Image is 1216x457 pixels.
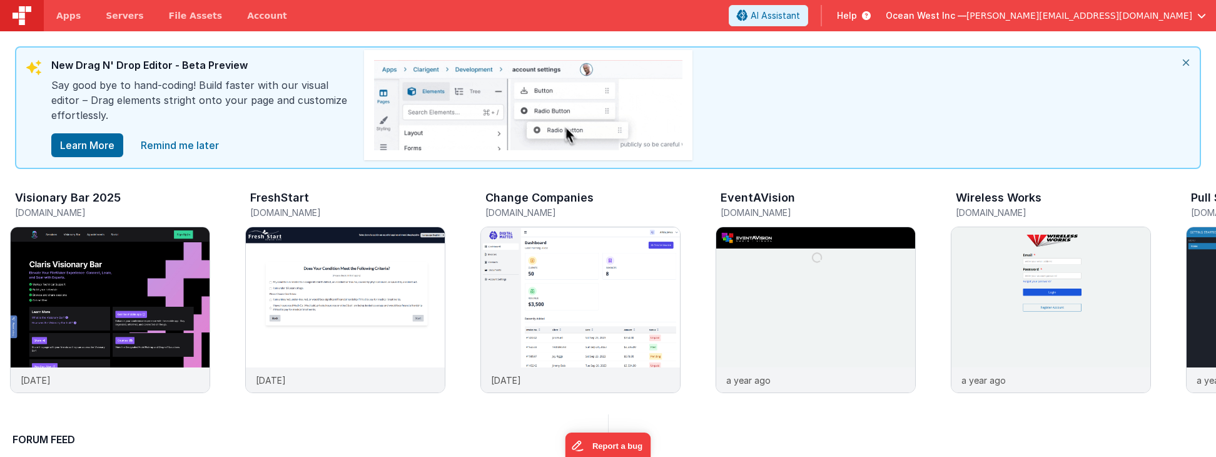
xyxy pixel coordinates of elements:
span: [PERSON_NAME][EMAIL_ADDRESS][DOMAIN_NAME] [966,9,1192,22]
span: Apps [56,9,81,22]
span: Ocean West Inc — [886,9,966,22]
h5: [DOMAIN_NAME] [250,208,445,217]
h3: FreshStart [250,192,309,204]
h5: [DOMAIN_NAME] [485,208,681,217]
p: a year ago [726,374,771,387]
p: [DATE] [256,374,286,387]
button: AI Assistant [729,5,808,26]
div: Say good bye to hand-coding! Build faster with our visual editor – Drag elements stright onto you... [51,78,352,133]
span: AI Assistant [751,9,800,22]
h3: Visionary Bar 2025 [15,192,121,204]
h2: Forum Feed [13,432,585,447]
h3: Change Companies [485,192,594,204]
button: Ocean West Inc — [PERSON_NAME][EMAIL_ADDRESS][DOMAIN_NAME] [886,9,1206,22]
i: close [1172,48,1200,78]
span: Help [837,9,857,22]
p: a year ago [961,374,1006,387]
h5: [DOMAIN_NAME] [15,208,210,217]
span: Servers [106,9,143,22]
h3: Wireless Works [956,192,1041,204]
h5: [DOMAIN_NAME] [956,208,1151,217]
div: New Drag N' Drop Editor - Beta Preview [51,58,352,78]
a: close [133,133,226,158]
button: Learn More [51,133,123,157]
p: [DATE] [491,374,521,387]
h5: [DOMAIN_NAME] [721,208,916,217]
h3: EventAVision [721,192,795,204]
span: File Assets [169,9,223,22]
